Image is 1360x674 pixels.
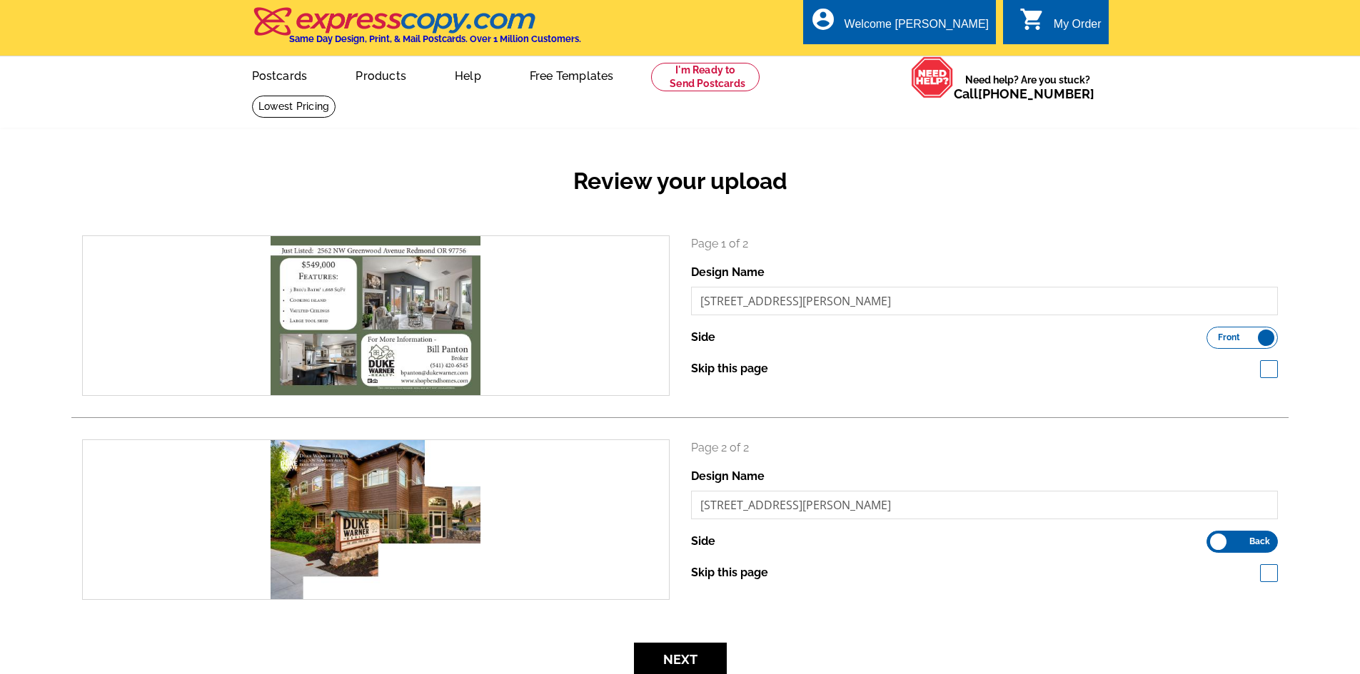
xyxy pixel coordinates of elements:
[229,58,331,91] a: Postcards
[1218,334,1240,341] span: Front
[691,439,1279,456] p: Page 2 of 2
[432,58,504,91] a: Help
[691,533,715,550] label: Side
[1249,538,1270,545] span: Back
[691,360,768,377] label: Skip this page
[71,168,1289,195] h2: Review your upload
[691,468,765,485] label: Design Name
[1019,16,1102,34] a: shopping_cart My Order
[507,58,637,91] a: Free Templates
[1019,6,1045,32] i: shopping_cart
[845,18,989,38] div: Welcome [PERSON_NAME]
[691,491,1279,519] input: File Name
[954,73,1102,101] span: Need help? Are you stuck?
[691,264,765,281] label: Design Name
[810,6,836,32] i: account_circle
[954,86,1094,101] span: Call
[289,34,581,44] h4: Same Day Design, Print, & Mail Postcards. Over 1 Million Customers.
[1054,18,1102,38] div: My Order
[691,235,1279,252] p: Page 1 of 2
[978,86,1094,101] a: [PHONE_NUMBER]
[691,564,768,581] label: Skip this page
[691,287,1279,315] input: File Name
[911,56,954,98] img: help
[333,58,429,91] a: Products
[691,329,715,346] label: Side
[252,17,581,44] a: Same Day Design, Print, & Mail Postcards. Over 1 Million Customers.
